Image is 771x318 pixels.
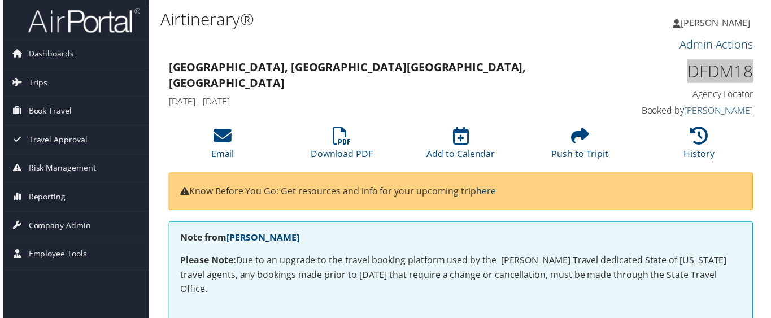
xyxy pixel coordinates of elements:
a: History [686,134,717,161]
a: [PERSON_NAME] [675,6,764,40]
a: Push to Tripit [552,134,610,161]
span: Reporting [25,184,63,212]
span: Book Travel [25,98,69,126]
span: [PERSON_NAME] [683,16,753,29]
a: Admin Actions [682,37,756,53]
strong: Note from [178,233,298,246]
span: Travel Approval [25,127,85,155]
span: Trips [25,69,45,97]
h4: [DATE] - [DATE] [167,96,604,108]
h1: DFDM18 [621,60,756,84]
a: [PERSON_NAME] [686,105,756,117]
strong: Please Note: [178,256,234,268]
h1: Airtinerary® [158,7,562,31]
span: Risk Management [25,155,93,184]
a: Email [210,134,233,161]
img: airportal-logo.png [25,7,138,34]
a: [PERSON_NAME] [225,233,298,246]
p: Know Before You Go: Get resources and info for your upcoming trip [178,186,744,201]
span: Company Admin [25,213,88,241]
a: here [477,186,496,199]
a: Download PDF [310,134,372,161]
h4: Agency Locator [621,88,756,101]
span: Dashboards [25,40,71,68]
h4: Booked by [621,105,756,117]
strong: [GEOGRAPHIC_DATA], [GEOGRAPHIC_DATA] [GEOGRAPHIC_DATA], [GEOGRAPHIC_DATA] [167,60,527,91]
a: Add to Calendar [426,134,495,161]
span: Employee Tools [25,242,84,270]
p: Due to an upgrade to the travel booking platform used by the [PERSON_NAME] Travel dedicated State... [178,255,744,299]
